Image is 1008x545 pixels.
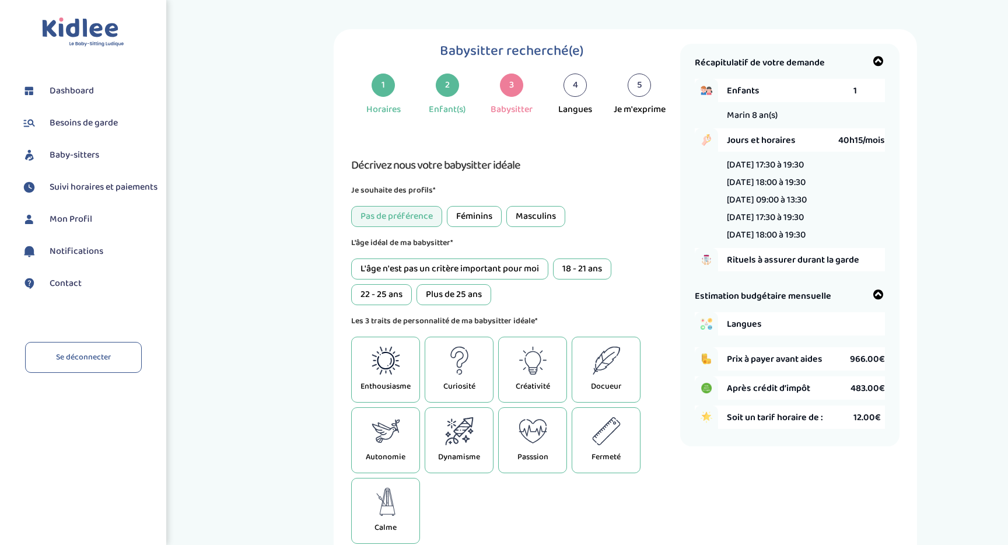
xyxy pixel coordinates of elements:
img: star.png [695,406,718,429]
div: Babysitter [491,103,533,117]
span: 483.00€ [850,381,885,396]
span: Enfants [727,83,853,98]
li: [DATE] 17:30 à 19:30 [727,158,807,172]
div: Plus de 25 ans [416,284,491,305]
p: Docueur [591,380,621,393]
p: Créativité [516,380,550,393]
img: suivihoraire.svg [20,179,38,196]
img: coins.png [695,347,718,371]
div: 2 [436,74,459,97]
span: Après crédit d’impôt [727,381,850,396]
div: Je m'exprime [614,103,666,117]
p: Calme [374,522,397,534]
li: [DATE] 18:00 à 19:30 [727,228,807,242]
a: Suivi horaires et paiements [20,179,157,196]
img: credit_impot.PNG [695,376,718,400]
li: [DATE] 17:30 à 19:30 [727,210,807,225]
img: activities.png [695,312,718,336]
span: Mon Profil [50,212,92,226]
span: 40h15/mois [838,133,885,148]
span: Jours et horaires [727,133,838,148]
div: Langues [558,103,592,117]
p: Enthousiasme [360,380,411,393]
div: Féminins [447,206,502,227]
img: dashboard.svg [20,82,38,100]
a: Contact [20,275,157,292]
span: Notifications [50,244,103,258]
span: Récapitulatif de votre demande [695,55,825,70]
img: besoin.svg [20,114,38,132]
div: Masculins [506,206,565,227]
div: 4 [563,74,587,97]
img: hand_to_do_list.png [695,248,718,271]
span: Baby-sitters [50,148,99,162]
p: Je souhaite des profils* [351,184,671,197]
p: Fermeté [591,451,621,463]
img: profil.svg [20,211,38,228]
span: Prix à payer avant aides [727,352,850,366]
span: Suivi horaires et paiements [50,180,157,194]
div: 3 [500,74,523,97]
span: Marin 8 an(s) [727,108,778,123]
span: Estimation budgétaire mensuelle [695,289,831,303]
span: Dashboard [50,84,94,98]
a: Dashboard [20,82,157,100]
div: Pas de préférence [351,206,442,227]
p: L'âge idéal de ma babysitter* [351,236,671,249]
img: boy_girl.png [695,79,718,102]
div: L'âge n'est pas un critère important pour moi [351,258,548,280]
img: notification.svg [20,243,38,260]
a: Se déconnecter [25,342,142,373]
div: Enfant(s) [429,103,466,117]
span: 1 [853,83,857,98]
p: Dynamisme [438,451,480,463]
img: logo.svg [42,18,124,47]
span: Soit un tarif horaire de : [727,410,853,425]
h3: Décrivez nous votre babysitter idéale [351,156,671,174]
div: 22 - 25 ans [351,284,412,305]
img: hand_clock.png [695,128,718,152]
div: 5 [628,74,651,97]
div: Horaires [366,103,401,117]
span: 966.00€ [850,352,885,366]
div: 18 - 21 ans [553,258,611,280]
img: contact.svg [20,275,38,292]
li: [DATE] 09:00 à 13:30 [727,193,807,207]
span: 12.00€ [853,410,881,425]
span: Besoins de garde [50,116,118,130]
a: Notifications [20,243,157,260]
a: Besoins de garde [20,114,157,132]
span: Langues [727,317,853,331]
a: Baby-sitters [20,146,157,164]
p: Curiosité [443,380,475,393]
a: Mon Profil [20,211,157,228]
span: Contact [50,277,82,291]
div: 1 [372,74,395,97]
p: Passsion [517,451,548,463]
img: babysitters.svg [20,146,38,164]
span: Rituels à assurer durant la garde [727,253,885,267]
p: Les 3 traits de personnalité de ma babysitter idéale* [351,315,671,327]
p: Autonomie [366,451,405,463]
h1: Babysitter recherché(e) [351,44,671,59]
li: [DATE] 18:00 à 19:30 [727,175,807,190]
